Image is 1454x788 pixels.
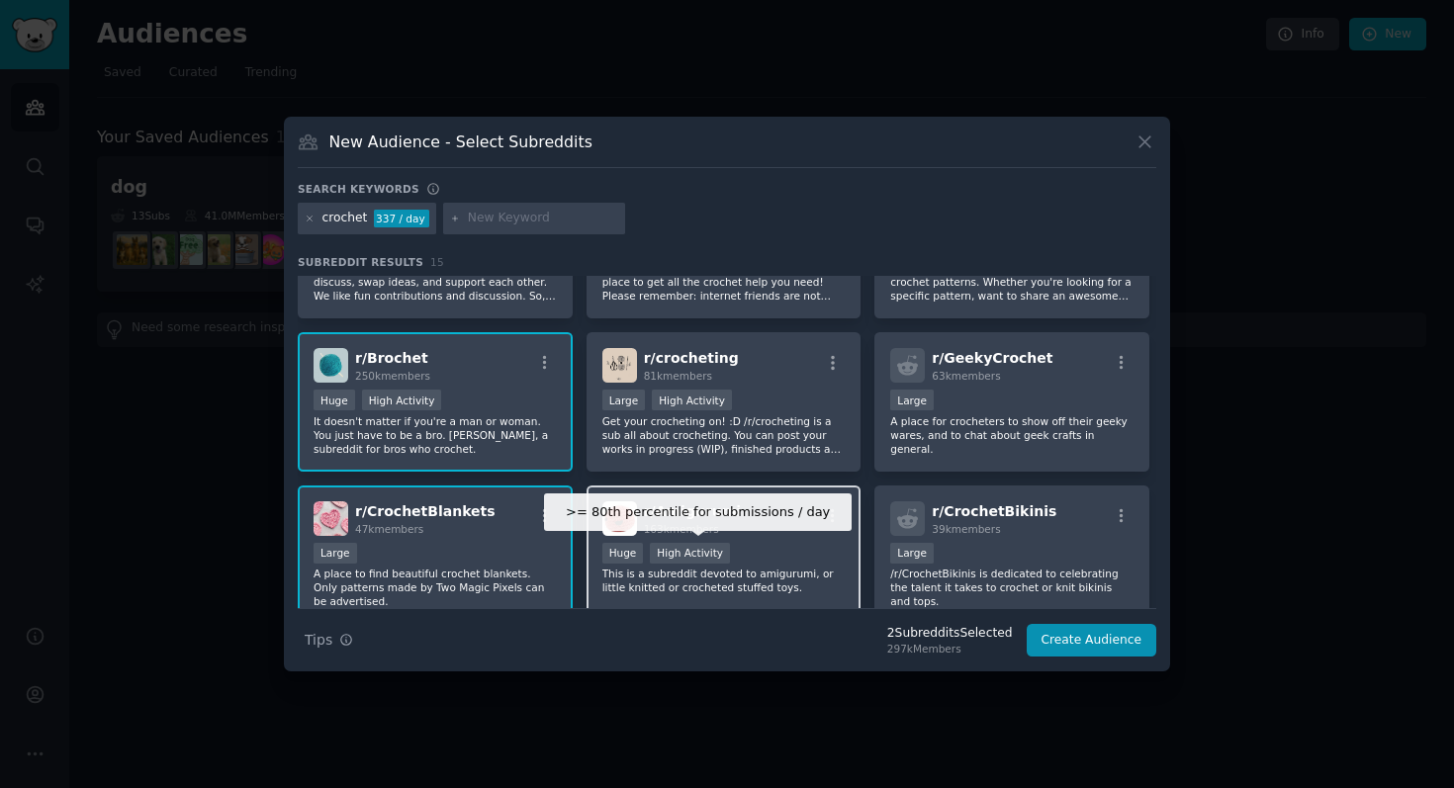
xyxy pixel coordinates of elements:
span: 81k members [644,370,712,382]
p: Get your crocheting on! :D /r/crocheting is a sub all about crocheting. You can post your works i... [602,414,846,456]
span: r/ CrochetBikinis [932,503,1056,519]
div: 337 / day [374,210,429,227]
span: r/ Amigurumi [644,503,742,519]
img: Brochet [314,348,348,383]
div: High Activity [650,543,730,564]
img: CrochetBlankets [314,501,348,536]
button: Create Audience [1027,624,1157,657]
div: Large [890,543,934,564]
div: 297k Members [887,642,1013,656]
span: 39k members [932,523,1000,535]
div: Huge [602,543,644,564]
p: This is a place to share, look for and discuss crochet patterns. Whether you're looking for a spe... [890,261,1134,303]
div: Large [602,390,646,410]
span: r/ CrochetBlankets [355,503,496,519]
h3: New Audience - Select Subreddits [329,131,592,152]
p: A place for crocheters to show off their geeky wares, and to chat about geek crafts in general. [890,414,1134,456]
div: Huge [314,390,355,410]
span: 47k members [355,523,423,535]
span: Tips [305,630,332,651]
div: crochet [322,210,368,227]
div: Large [890,390,934,410]
div: High Activity [652,390,732,410]
span: r/ crocheting [644,350,739,366]
h3: Search keywords [298,182,419,196]
input: New Keyword [468,210,618,227]
p: /r/CrochetBikinis is dedicated to celebrating the talent it takes to crochet or knit bikinis and ... [890,567,1134,608]
p: It doesn't matter if you're a man or woman. You just have to be a bro. [PERSON_NAME], a subreddit... [314,414,557,456]
p: The little sister to r/[PERSON_NAME] & the place to get all the crochet help you need! Please rem... [602,261,846,303]
span: 15 [430,256,444,268]
img: Amigurumi [602,501,637,536]
span: 63k members [932,370,1000,382]
div: Large [314,543,357,564]
div: 2 Subreddit s Selected [887,625,1013,643]
span: 250k members [355,370,430,382]
span: Subreddit Results [298,255,423,269]
span: r/ Brochet [355,350,428,366]
p: A place to find beautiful crochet blankets. Only patterns made by Two Magic Pixels can be adverti... [314,567,557,608]
img: crocheting [602,348,637,383]
div: High Activity [362,390,442,410]
p: This is a subreddit devoted to amigurumi, or little knitted or crocheted stuffed toys. [602,567,846,594]
button: Tips [298,623,360,657]
span: r/ GeekyCrochet [932,350,1052,366]
p: This sub is for crocheters to share their work, discuss, swap ideas, and support each other. We l... [314,261,557,303]
span: 163k members [644,523,719,535]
